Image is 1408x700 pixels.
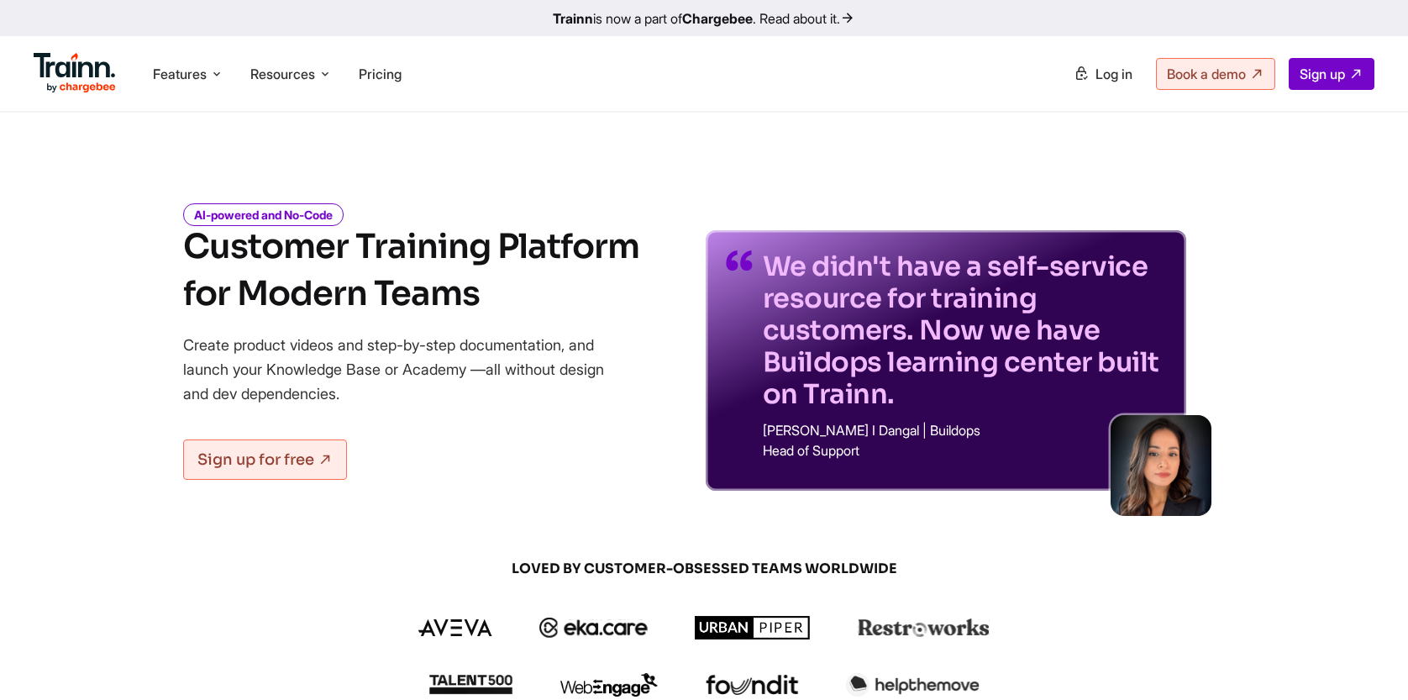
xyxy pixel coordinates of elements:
i: AI-powered and No-Code [183,203,344,226]
span: Book a demo [1167,66,1246,82]
img: Trainn Logo [34,53,116,93]
span: LOVED BY CUSTOMER-OBSESSED TEAMS WORLDWIDE [301,560,1107,578]
span: Sign up [1300,66,1345,82]
img: helpthemove logo [846,673,980,697]
span: Resources [250,65,315,83]
a: Book a demo [1156,58,1275,90]
img: foundit logo [705,675,799,695]
a: Pricing [359,66,402,82]
span: Log in [1095,66,1132,82]
img: aveva logo [418,619,492,636]
p: [PERSON_NAME] I Dangal | Buildops [763,424,1166,437]
img: talent500 logo [428,674,512,695]
a: Sign up for free [183,439,347,480]
p: Create product videos and step-by-step documentation, and launch your Knowledge Base or Academy —... [183,333,628,406]
img: webengage logo [560,673,658,697]
p: Head of Support [763,444,1166,457]
img: sabina-buildops.d2e8138.png [1111,415,1211,516]
h1: Customer Training Platform for Modern Teams [183,224,639,318]
b: Chargebee [682,10,753,27]
a: Log in [1064,59,1143,89]
img: urbanpiper logo [695,616,811,639]
img: quotes-purple.41a7099.svg [726,250,753,271]
img: restroworks logo [858,618,990,637]
b: Trainn [553,10,593,27]
p: We didn't have a self-service resource for training customers. Now we have Buildops learning cent... [763,250,1166,410]
span: Features [153,65,207,83]
img: ekacare logo [539,618,649,638]
a: Sign up [1289,58,1374,90]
